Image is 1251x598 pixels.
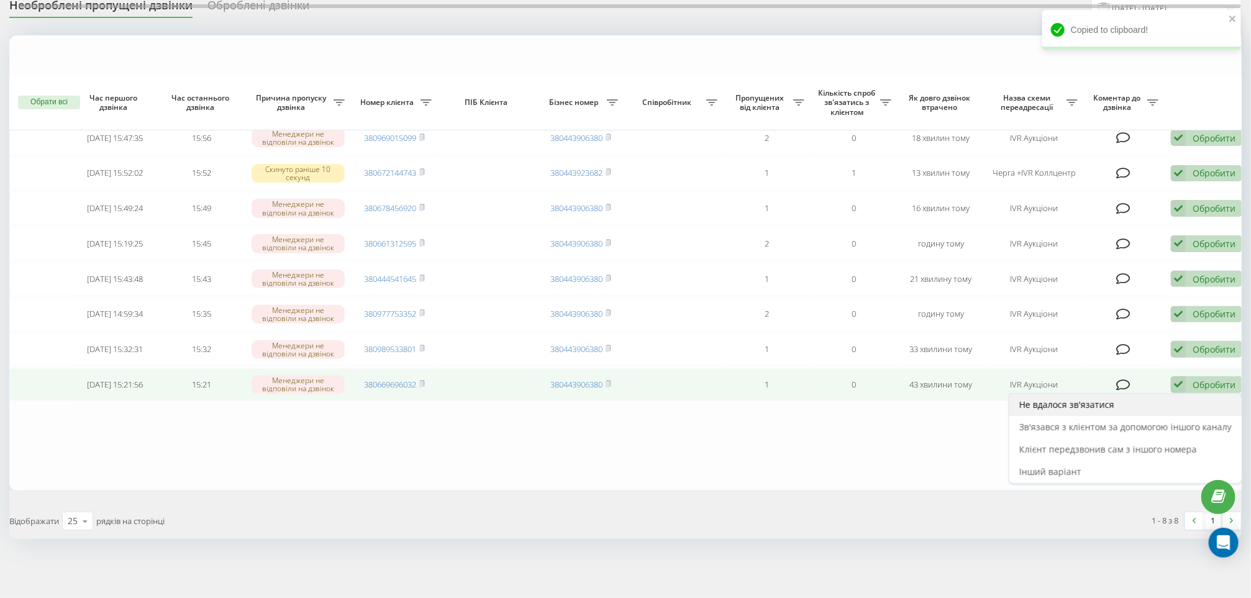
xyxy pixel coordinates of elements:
[9,515,59,527] span: Відображати
[68,515,78,527] div: 25
[724,122,811,155] td: 2
[158,298,245,331] td: 15:35
[1193,238,1235,250] div: Обробити
[985,122,1084,155] td: IVR Аукціони
[550,343,603,355] a: 380443906380
[985,263,1084,296] td: IVR Аукціони
[364,273,416,284] a: 380444541645
[71,298,158,331] td: [DATE] 14:59:34
[898,192,985,225] td: 16 хвилин тому
[991,93,1067,112] span: Назва схеми переадресації
[81,93,148,112] span: Час першого дзвінка
[1152,514,1179,527] div: 1 - 8 з 8
[898,227,985,260] td: годину тому
[1193,379,1235,391] div: Обробити
[811,368,898,401] td: 0
[71,333,158,366] td: [DATE] 15:32:31
[1229,14,1237,25] button: close
[811,263,898,296] td: 0
[811,192,898,225] td: 0
[811,333,898,366] td: 0
[550,202,603,214] a: 380443906380
[724,333,811,366] td: 1
[724,368,811,401] td: 1
[71,263,158,296] td: [DATE] 15:43:48
[985,156,1084,189] td: Черга +IVR Коллцентр
[71,122,158,155] td: [DATE] 15:47:35
[158,263,245,296] td: 15:43
[252,129,345,147] div: Менеджери не відповіли на дзвінок
[252,234,345,253] div: Менеджери не відповіли на дзвінок
[724,227,811,260] td: 2
[364,202,416,214] a: 380678456920
[898,263,985,296] td: 21 хвилину тому
[1019,399,1114,410] span: Не вдалося зв'язатися
[550,132,603,143] a: 380443906380
[1209,528,1239,558] div: Open Intercom Messenger
[158,122,245,155] td: 15:56
[724,156,811,189] td: 1
[96,515,165,527] span: рядків на сторінці
[158,333,245,366] td: 15:32
[364,308,416,319] a: 380977753352
[908,93,975,112] span: Як довго дзвінок втрачено
[1193,308,1235,320] div: Обробити
[1019,466,1081,478] span: Інший варіант
[985,368,1084,401] td: IVR Аукціони
[252,375,345,394] div: Менеджери не відповіли на дзвінок
[364,167,416,178] a: 380672144743
[252,305,345,324] div: Менеджери не відповіли на дзвінок
[730,93,793,112] span: Пропущених від клієнта
[1193,202,1235,214] div: Обробити
[252,93,334,112] span: Причина пропуску дзвінка
[550,167,603,178] a: 380443923682
[898,122,985,155] td: 18 хвилин тому
[1019,421,1232,433] span: Зв'язався з клієнтом за допомогою іншого каналу
[898,368,985,401] td: 43 хвилини тому
[71,368,158,401] td: [DATE] 15:21:56
[817,88,880,117] span: Кількість спроб зв'язатись з клієнтом
[630,97,706,107] span: Співробітник
[550,273,603,284] a: 380443906380
[724,192,811,225] td: 1
[364,379,416,390] a: 380669696032
[1193,273,1235,285] div: Обробити
[252,199,345,217] div: Менеджери не відповіли на дзвінок
[898,333,985,366] td: 33 хвилини тому
[724,298,811,331] td: 2
[811,227,898,260] td: 0
[811,298,898,331] td: 0
[1204,512,1222,530] a: 1
[71,156,158,189] td: [DATE] 15:52:02
[1042,10,1241,50] div: Copied to clipboard!
[550,379,603,390] a: 380443906380
[724,263,811,296] td: 1
[252,270,345,288] div: Менеджери не відповіли на дзвінок
[1090,93,1147,112] span: Коментар до дзвінка
[985,333,1084,366] td: IVR Аукціони
[1193,343,1235,355] div: Обробити
[898,298,985,331] td: годину тому
[1193,132,1235,144] div: Обробити
[252,340,345,359] div: Менеджери не відповіли на дзвінок
[168,93,235,112] span: Час останнього дзвінка
[985,298,1084,331] td: IVR Аукціони
[898,156,985,189] td: 13 хвилин тому
[364,343,416,355] a: 380989533801
[364,132,416,143] a: 380969015099
[158,227,245,260] td: 15:45
[252,164,345,183] div: Скинуто раніше 10 секунд
[158,368,245,401] td: 15:21
[1019,443,1197,455] span: Клієнт передзвонив сам з іншого номера
[550,308,603,319] a: 380443906380
[18,96,80,109] button: Обрати всі
[71,227,158,260] td: [DATE] 15:19:25
[448,97,527,107] span: ПІБ Клієнта
[1193,167,1235,179] div: Обробити
[158,156,245,189] td: 15:52
[357,97,421,107] span: Номер клієнта
[158,192,245,225] td: 15:49
[985,192,1084,225] td: IVR Аукціони
[71,192,158,225] td: [DATE] 15:49:24
[364,238,416,249] a: 380661312595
